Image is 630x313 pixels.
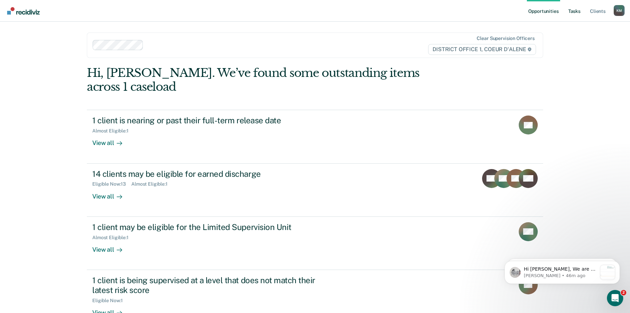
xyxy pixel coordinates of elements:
[92,134,130,147] div: View all
[92,187,130,200] div: View all
[131,181,173,187] div: Almost Eligible : 1
[7,7,40,15] img: Recidiviz
[92,240,130,253] div: View all
[87,164,543,217] a: 14 clients may be eligible for earned dischargeEligible Now:13Almost Eligible:1View all
[87,110,543,163] a: 1 client is nearing or past their full-term release dateAlmost Eligible:1View all
[607,290,623,306] iframe: Intercom live chat
[428,44,536,55] span: DISTRICT OFFICE 1, COEUR D'ALENE
[92,128,134,134] div: Almost Eligible : 1
[92,116,330,125] div: 1 client is nearing or past their full-term release date
[92,275,330,295] div: 1 client is being supervised at a level that does not match their latest risk score
[614,5,625,16] button: Profile dropdown button
[92,222,330,232] div: 1 client may be eligible for the Limited Supervision Unit
[92,181,131,187] div: Eligible Now : 13
[87,66,452,94] div: Hi, [PERSON_NAME]. We’ve found some outstanding items across 1 caseload
[494,247,630,295] iframe: Intercom notifications message
[92,298,128,304] div: Eligible Now : 1
[477,36,534,41] div: Clear supervision officers
[614,5,625,16] div: K M
[92,169,330,179] div: 14 clients may be eligible for earned discharge
[87,217,543,270] a: 1 client may be eligible for the Limited Supervision UnitAlmost Eligible:1View all
[92,235,134,241] div: Almost Eligible : 1
[621,290,626,295] span: 2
